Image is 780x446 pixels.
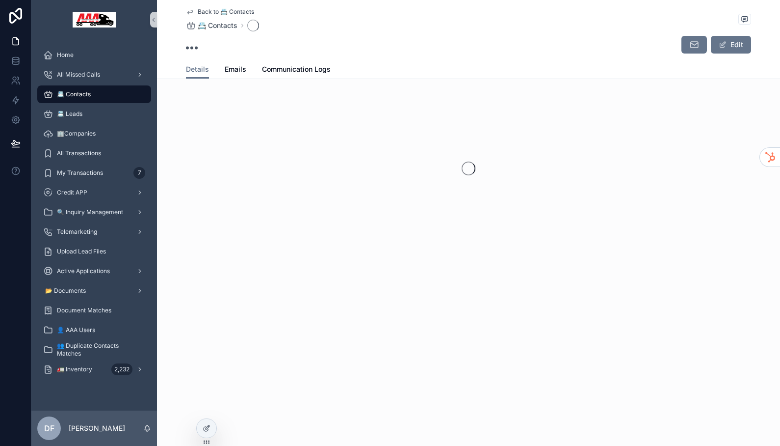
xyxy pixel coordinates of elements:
[37,282,151,300] a: 📂 Documents
[57,71,100,79] span: All Missed Calls
[57,110,82,118] span: 📇 Leads
[45,287,86,295] span: 📂 Documents
[37,321,151,339] a: 👤 AAA Users
[262,64,331,74] span: Communication Logs
[57,342,141,358] span: 👥 Duplicate Contacts Matches
[57,365,92,373] span: 🚛 Inventory
[37,144,151,162] a: All Transactions
[186,8,254,16] a: Back to 📇 Contacts
[37,361,151,378] a: 🚛 Inventory2,232
[37,164,151,182] a: My Transactions7
[111,363,132,375] div: 2,232
[37,341,151,359] a: 👥 Duplicate Contacts Matches
[37,184,151,201] a: Credit APP
[57,307,111,314] span: Document Matches
[133,167,145,179] div: 7
[225,60,246,80] a: Emails
[57,149,101,157] span: All Transactions
[37,262,151,280] a: Active Applications
[186,64,209,74] span: Details
[44,422,54,434] span: DF
[37,66,151,84] a: All Missed Calls
[37,125,151,142] a: 🏢Companies
[57,51,74,59] span: Home
[57,90,91,98] span: 📇 Contacts
[69,423,125,433] p: [PERSON_NAME]
[37,223,151,241] a: Telemarketing
[37,302,151,319] a: Document Matches
[57,208,123,216] span: 🔍 Inquiry Management
[711,36,751,54] button: Edit
[186,60,209,79] a: Details
[57,130,96,138] span: 🏢Companies
[57,228,97,236] span: Telemarketing
[37,243,151,260] a: Upload Lead Files
[57,248,106,255] span: Upload Lead Files
[37,46,151,64] a: Home
[73,12,116,28] img: App logo
[198,8,254,16] span: Back to 📇 Contacts
[37,105,151,123] a: 📇 Leads
[186,21,237,30] a: 📇 Contacts
[37,85,151,103] a: 📇 Contacts
[57,326,95,334] span: 👤 AAA Users
[225,64,246,74] span: Emails
[57,189,87,196] span: Credit APP
[57,169,103,177] span: My Transactions
[57,267,110,275] span: Active Applications
[198,21,237,30] span: 📇 Contacts
[37,203,151,221] a: 🔍 Inquiry Management
[262,60,331,80] a: Communication Logs
[31,39,157,391] div: scrollable content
